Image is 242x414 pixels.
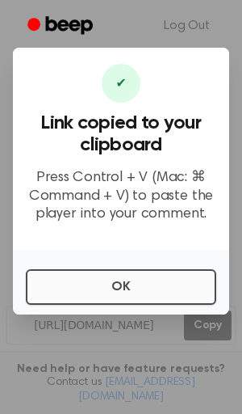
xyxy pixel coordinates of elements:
button: OK [26,269,216,305]
a: Beep [16,11,107,42]
h3: Link copied to your clipboard [26,112,216,156]
p: Press Control + V (Mac: ⌘ Command + V) to paste the player into your comment. [26,169,216,224]
a: Log Out [148,6,226,45]
div: ✔ [102,64,140,103]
